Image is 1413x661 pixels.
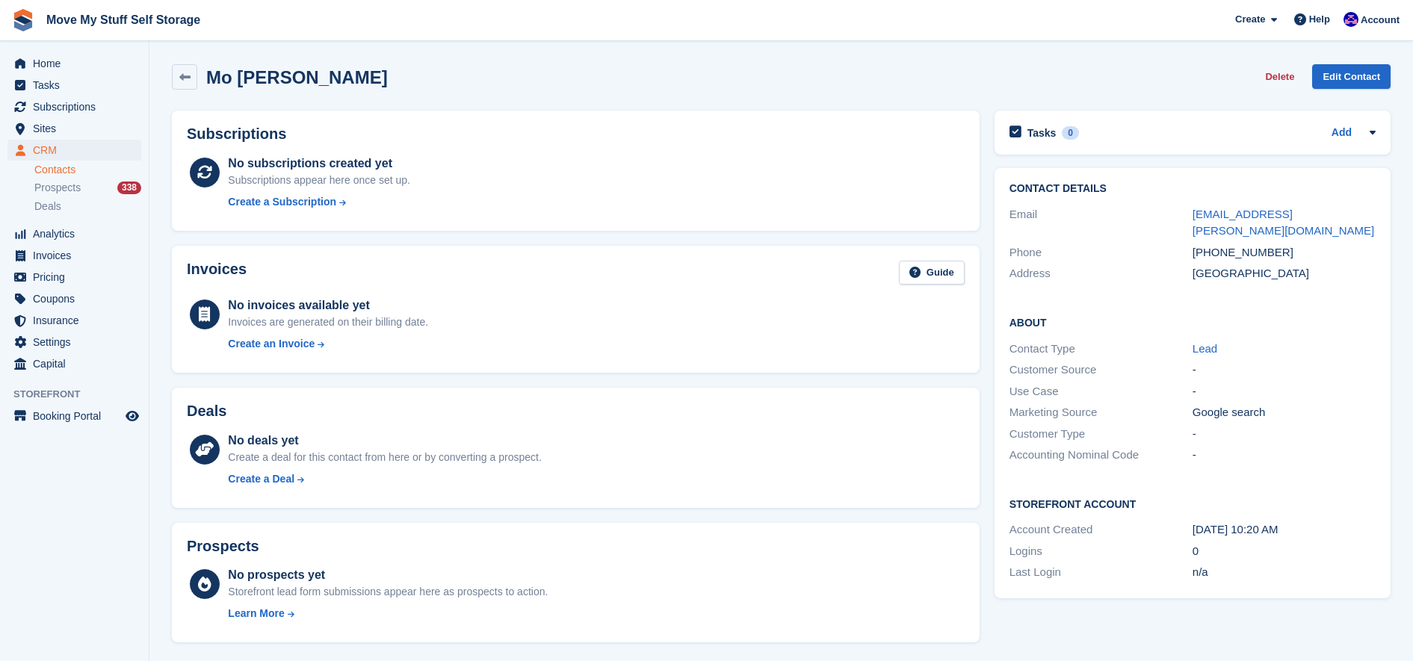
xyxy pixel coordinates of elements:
[34,181,81,195] span: Prospects
[1193,543,1376,560] div: 0
[206,67,388,87] h2: Mo [PERSON_NAME]
[1193,521,1376,539] div: [DATE] 10:20 AM
[33,310,123,331] span: Insurance
[1027,126,1057,140] h2: Tasks
[7,353,141,374] a: menu
[33,267,123,288] span: Pricing
[1009,447,1193,464] div: Accounting Nominal Code
[7,96,141,117] a: menu
[1009,521,1193,539] div: Account Created
[228,471,294,487] div: Create a Deal
[7,245,141,266] a: menu
[40,7,206,32] a: Move My Stuff Self Storage
[228,194,336,210] div: Create a Subscription
[1193,447,1376,464] div: -
[187,403,226,420] h2: Deals
[33,96,123,117] span: Subscriptions
[228,314,428,330] div: Invoices are generated on their billing date.
[7,267,141,288] a: menu
[187,538,259,555] h2: Prospects
[13,387,149,402] span: Storefront
[1193,426,1376,443] div: -
[7,75,141,96] a: menu
[33,223,123,244] span: Analytics
[228,336,428,352] a: Create an Invoice
[33,53,123,74] span: Home
[1193,361,1376,379] div: -
[1361,13,1400,28] span: Account
[34,199,61,214] span: Deals
[228,450,541,465] div: Create a deal for this contact from here or by converting a prospect.
[228,471,541,487] a: Create a Deal
[228,606,548,621] a: Learn More
[1009,404,1193,421] div: Marketing Source
[7,118,141,139] a: menu
[7,310,141,331] a: menu
[228,432,541,450] div: No deals yet
[228,566,548,584] div: No prospects yet
[187,261,247,285] h2: Invoices
[228,173,410,188] div: Subscriptions appear here once set up.
[1193,342,1217,355] a: Lead
[34,163,141,177] a: Contacts
[228,155,410,173] div: No subscriptions created yet
[1009,361,1193,379] div: Customer Source
[33,75,123,96] span: Tasks
[33,288,123,309] span: Coupons
[7,53,141,74] a: menu
[33,353,123,374] span: Capital
[228,297,428,314] div: No invoices available yet
[1235,12,1265,27] span: Create
[33,245,123,266] span: Invoices
[1344,12,1358,27] img: Jade Whetnall
[228,584,548,600] div: Storefront lead form submissions appear here as prospects to action.
[1009,564,1193,581] div: Last Login
[1309,12,1330,27] span: Help
[1009,383,1193,400] div: Use Case
[1193,244,1376,261] div: [PHONE_NUMBER]
[33,118,123,139] span: Sites
[7,140,141,161] a: menu
[7,332,141,353] a: menu
[228,606,284,621] div: Learn More
[7,223,141,244] a: menu
[117,181,141,194] div: 338
[12,9,34,31] img: stora-icon-8386f47178a22dfd0bd8f6a31ec36ba5ce8667c1dd55bd0f319d3a0aa187defe.svg
[1193,404,1376,421] div: Google search
[1009,183,1376,195] h2: Contact Details
[1009,244,1193,261] div: Phone
[899,261,965,285] a: Guide
[7,288,141,309] a: menu
[123,407,141,425] a: Preview store
[33,140,123,161] span: CRM
[34,199,141,214] a: Deals
[33,332,123,353] span: Settings
[33,406,123,426] span: Booking Portal
[1332,125,1352,142] a: Add
[228,194,410,210] a: Create a Subscription
[1009,265,1193,282] div: Address
[1193,383,1376,400] div: -
[1009,543,1193,560] div: Logins
[1193,265,1376,282] div: [GEOGRAPHIC_DATA]
[1009,206,1193,240] div: Email
[228,336,315,352] div: Create an Invoice
[187,125,965,143] h2: Subscriptions
[7,406,141,426] a: menu
[1009,314,1376,329] h2: About
[1062,126,1079,140] div: 0
[1193,564,1376,581] div: n/a
[1193,208,1374,238] a: [EMAIL_ADDRESS][PERSON_NAME][DOMAIN_NAME]
[34,180,141,196] a: Prospects 338
[1009,426,1193,443] div: Customer Type
[1259,64,1300,89] button: Delete
[1009,496,1376,511] h2: Storefront Account
[1312,64,1391,89] a: Edit Contact
[1009,341,1193,358] div: Contact Type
